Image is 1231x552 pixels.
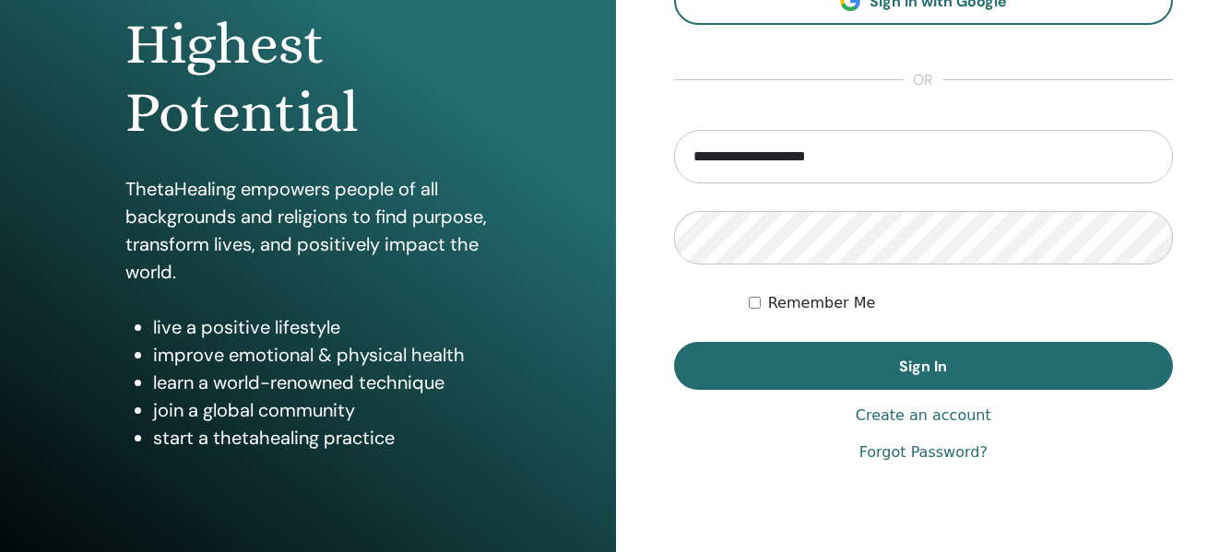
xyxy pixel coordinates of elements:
[856,405,991,427] a: Create an account
[859,441,988,464] a: Forgot Password?
[153,369,490,396] li: learn a world-renowned technique
[153,313,490,341] li: live a positive lifestyle
[904,69,942,91] span: or
[749,292,1173,314] div: Keep me authenticated indefinitely or until I manually logout
[153,341,490,369] li: improve emotional & physical health
[153,396,490,424] li: join a global community
[899,357,947,376] span: Sign In
[125,175,490,286] p: ThetaHealing empowers people of all backgrounds and religions to find purpose, transform lives, a...
[674,342,1174,390] button: Sign In
[768,292,876,314] label: Remember Me
[153,424,490,452] li: start a thetahealing practice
